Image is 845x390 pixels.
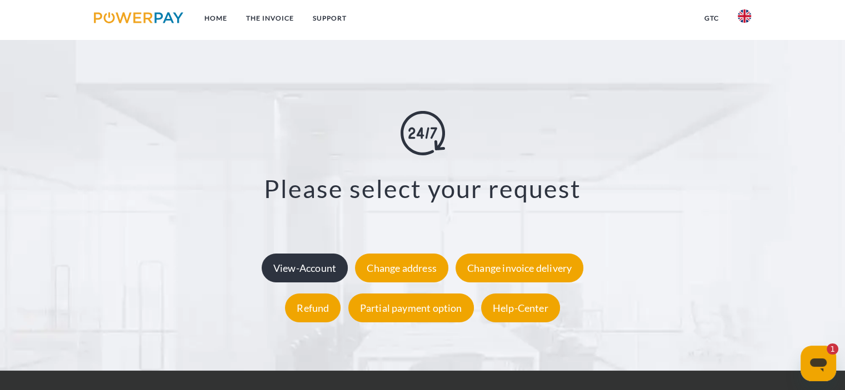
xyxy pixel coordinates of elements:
img: online-shopping.svg [401,111,445,155]
a: Refund [282,302,343,314]
a: Partial payment option [346,302,477,314]
a: View-Account [259,262,351,274]
iframe: Number of unread messages [816,343,838,354]
div: Change invoice delivery [456,254,583,282]
a: Change address [352,262,451,274]
a: Support [303,8,356,28]
div: Change address [355,254,448,282]
div: Partial payment option [348,293,474,322]
div: View-Account [262,254,348,282]
h3: Please select your request [56,173,789,204]
div: Help-Center [481,293,560,322]
a: GTC [695,8,728,28]
a: Home [195,8,237,28]
img: logo-powerpay.svg [94,12,183,23]
img: en [738,9,751,23]
a: THE INVOICE [237,8,303,28]
a: Help-Center [478,302,563,314]
a: Change invoice delivery [453,262,586,274]
iframe: Button to launch messaging window, 1 unread message [801,346,836,381]
div: Refund [285,293,341,322]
